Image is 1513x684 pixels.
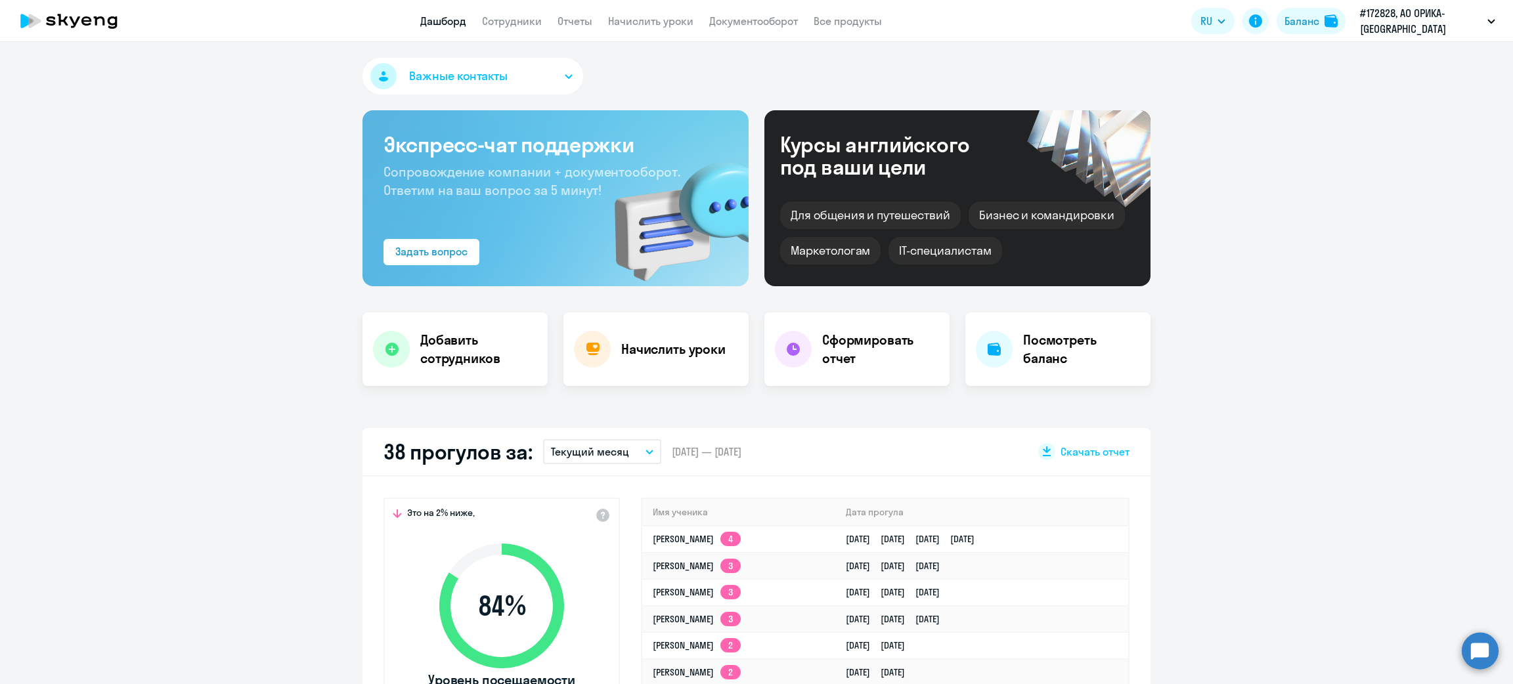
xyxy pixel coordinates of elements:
[395,244,468,259] div: Задать вопрос
[621,340,726,358] h4: Начислить уроки
[822,331,939,368] h4: Сформировать отчет
[888,237,1001,265] div: IT-специалистам
[426,590,577,622] span: 84 %
[672,444,741,459] span: [DATE] — [DATE]
[720,612,741,626] app-skyeng-badge: 3
[1284,13,1319,29] div: Баланс
[608,14,693,28] a: Начислить уроки
[1353,5,1502,37] button: #172828, АО ОРИКА-[GEOGRAPHIC_DATA]
[551,444,629,460] p: Текущий месяц
[482,14,542,28] a: Сотрудники
[720,665,741,679] app-skyeng-badge: 2
[558,14,592,28] a: Отчеты
[846,560,950,572] a: [DATE][DATE][DATE]
[1023,331,1140,368] h4: Посмотреть баланс
[969,202,1125,229] div: Бизнес и командировки
[653,533,741,545] a: [PERSON_NAME]4
[543,439,661,464] button: Текущий месяц
[642,499,835,526] th: Имя ученика
[846,639,915,651] a: [DATE][DATE]
[814,14,882,28] a: Все продукты
[409,68,508,85] span: Важные контакты
[1200,13,1212,29] span: RU
[1325,14,1338,28] img: balance
[362,58,583,95] button: Важные контакты
[780,237,881,265] div: Маркетологам
[653,613,741,625] a: [PERSON_NAME]3
[1360,5,1482,37] p: #172828, АО ОРИКА-[GEOGRAPHIC_DATA]
[846,666,915,678] a: [DATE][DATE]
[846,533,985,545] a: [DATE][DATE][DATE][DATE]
[1277,8,1346,34] button: Балансbalance
[835,499,1128,526] th: Дата прогула
[1061,444,1129,459] span: Скачать отчет
[384,239,479,265] button: Задать вопрос
[846,613,950,625] a: [DATE][DATE][DATE]
[653,639,741,651] a: [PERSON_NAME]2
[780,133,1005,178] div: Курсы английского под ваши цели
[384,163,680,198] span: Сопровождение компании + документооборот. Ответим на ваш вопрос за 5 минут!
[420,14,466,28] a: Дашборд
[720,532,741,546] app-skyeng-badge: 4
[653,586,741,598] a: [PERSON_NAME]3
[720,638,741,652] app-skyeng-badge: 2
[720,585,741,599] app-skyeng-badge: 3
[407,507,475,523] span: Это на 2% ниже,
[384,438,533,465] h2: 38 прогулов за:
[653,666,741,678] a: [PERSON_NAME]2
[653,560,741,572] a: [PERSON_NAME]3
[780,202,961,229] div: Для общения и путешествий
[846,586,950,598] a: [DATE][DATE][DATE]
[384,131,728,158] h3: Экспресс-чат поддержки
[1191,8,1235,34] button: RU
[596,139,749,286] img: bg-img
[709,14,798,28] a: Документооборот
[420,331,537,368] h4: Добавить сотрудников
[720,559,741,573] app-skyeng-badge: 3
